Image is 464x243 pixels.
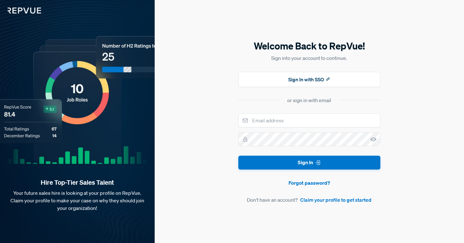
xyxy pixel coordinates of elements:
strong: Hire Top-Tier Sales Talent [10,178,145,187]
a: Claim your profile to get started [300,196,372,204]
button: Sign In [238,156,380,170]
h5: Welcome Back to RepVue! [238,39,380,53]
a: Forgot password? [238,179,380,187]
p: Your future sales hire is looking at your profile on RepVue. Claim your profile to make your case... [10,189,145,212]
div: or sign in with email [287,96,331,104]
article: Don't have an account? [238,196,380,204]
input: Email address [238,113,380,127]
p: Sign into your account to continue. [238,54,380,62]
button: Sign In with SSO [238,72,380,87]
